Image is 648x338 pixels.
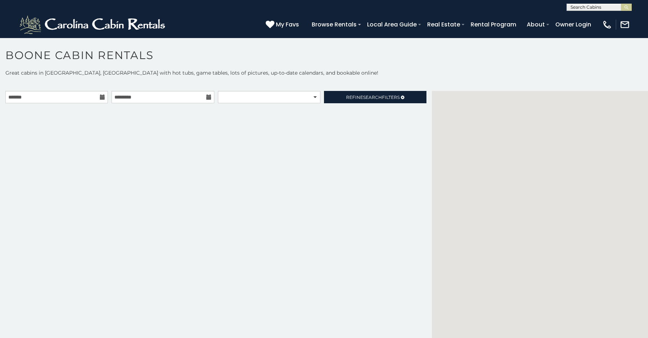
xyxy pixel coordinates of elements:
[620,20,630,30] img: mail-regular-white.png
[266,20,301,29] a: My Favs
[308,18,360,31] a: Browse Rentals
[602,20,612,30] img: phone-regular-white.png
[346,95,400,100] span: Refine Filters
[467,18,520,31] a: Rental Program
[552,18,595,31] a: Owner Login
[363,18,420,31] a: Local Area Guide
[276,20,299,29] span: My Favs
[523,18,548,31] a: About
[363,95,382,100] span: Search
[424,18,464,31] a: Real Estate
[324,91,426,103] a: RefineSearchFilters
[18,14,168,36] img: White-1-2.png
